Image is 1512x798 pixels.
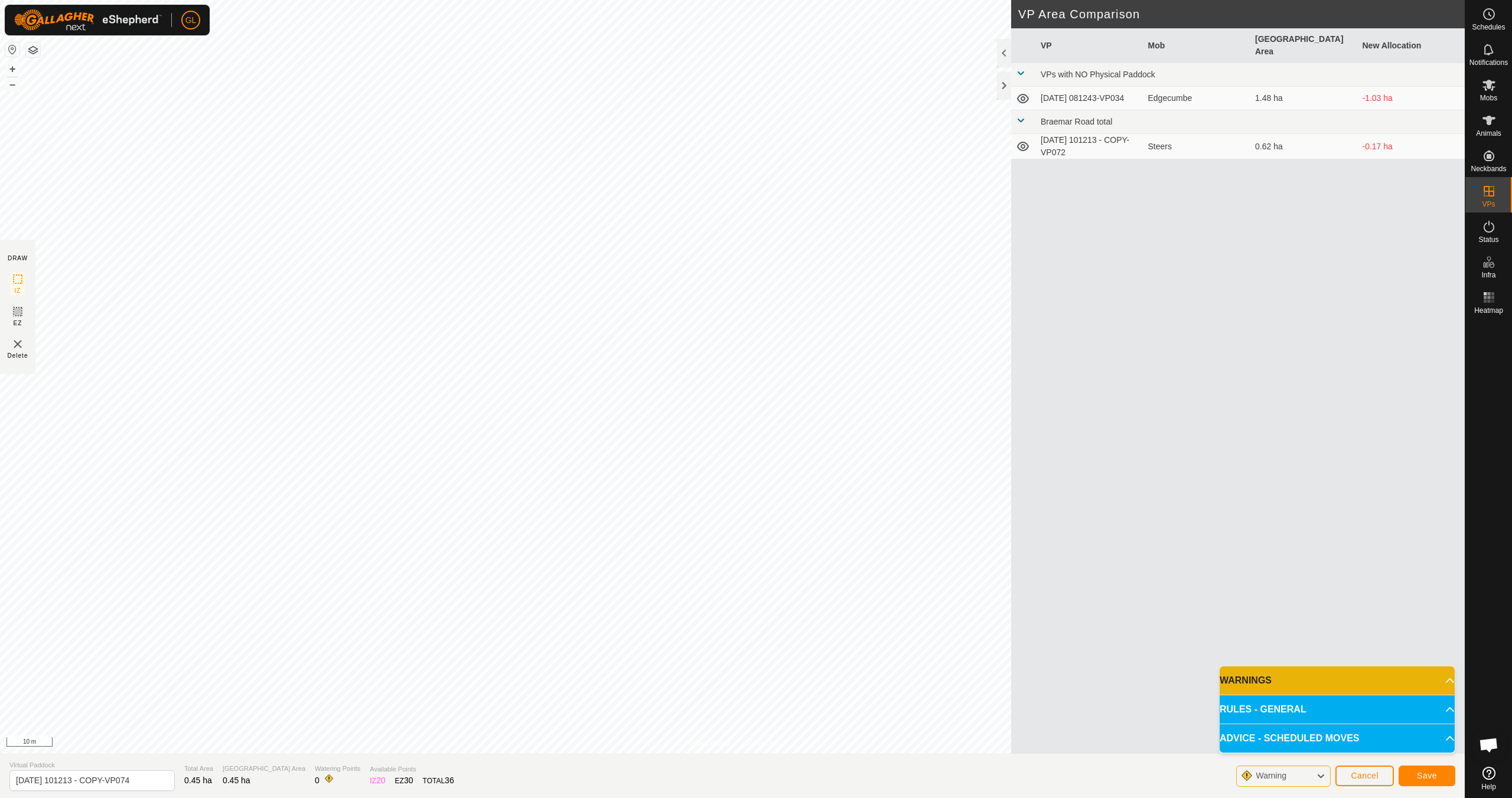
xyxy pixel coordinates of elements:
td: [DATE] 101213 - COPY-VP072 [1036,134,1143,159]
span: Warning [1256,771,1286,780]
span: VPs [1482,201,1495,208]
span: Virtual Paddock [9,760,175,770]
div: IZ [370,774,385,787]
span: Mobs [1480,94,1497,102]
img: VP [11,337,25,351]
a: Contact Us [744,738,779,748]
th: [GEOGRAPHIC_DATA] Area [1250,28,1358,63]
div: Open chat [1471,727,1507,763]
span: 0 [315,776,320,785]
span: Braemar Road total [1041,117,1112,126]
span: [GEOGRAPHIC_DATA] Area [223,764,305,774]
div: Edgecumbe [1148,92,1246,104]
h2: VP Area Comparison [1018,7,1465,21]
span: 0.45 ha [184,776,212,785]
span: Notifications [1469,59,1508,66]
span: Cancel [1351,771,1379,780]
span: EZ [14,319,22,328]
td: 0.62 ha [1250,134,1358,159]
span: Animals [1476,130,1501,137]
p-accordion-header: RULES - GENERAL [1220,695,1455,724]
span: Available Points [370,764,454,774]
span: IZ [15,286,21,295]
span: Save [1417,771,1437,780]
th: VP [1036,28,1143,63]
span: Watering Points [315,764,360,774]
div: EZ [395,774,413,787]
button: + [5,62,19,76]
div: Steers [1148,140,1246,153]
span: 0.45 ha [223,776,250,785]
p-accordion-header: ADVICE - SCHEDULED MOVES [1220,724,1455,753]
div: TOTAL [423,774,454,787]
span: WARNINGS [1220,673,1272,688]
button: – [5,77,19,91]
span: RULES - GENERAL [1220,702,1306,717]
span: VPs with NO Physical Paddock [1041,70,1155,79]
th: New Allocation [1358,28,1465,63]
span: ADVICE - SCHEDULED MOVES [1220,731,1359,745]
a: Privacy Policy [686,738,730,748]
button: Reset Map [5,42,19,57]
div: DRAW [8,254,28,263]
span: 20 [376,776,386,785]
span: GL [185,14,197,27]
span: Infra [1481,272,1495,279]
td: -1.03 ha [1358,87,1465,110]
td: [DATE] 081243-VP034 [1036,87,1143,110]
a: Help [1465,762,1512,795]
span: Status [1478,236,1498,243]
span: Delete [8,351,28,360]
span: Total Area [184,764,213,774]
span: Schedules [1472,24,1505,31]
span: Neckbands [1471,165,1506,172]
button: Map Layers [26,43,40,57]
button: Cancel [1335,766,1394,786]
span: Help [1481,783,1496,790]
span: 30 [404,776,413,785]
th: Mob [1143,28,1251,63]
td: 1.48 ha [1250,87,1358,110]
span: Heatmap [1474,307,1503,314]
button: Save [1399,766,1455,786]
p-accordion-header: WARNINGS [1220,666,1455,695]
td: -0.17 ha [1358,134,1465,159]
img: Gallagher Logo [14,9,162,31]
span: 36 [445,776,454,785]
